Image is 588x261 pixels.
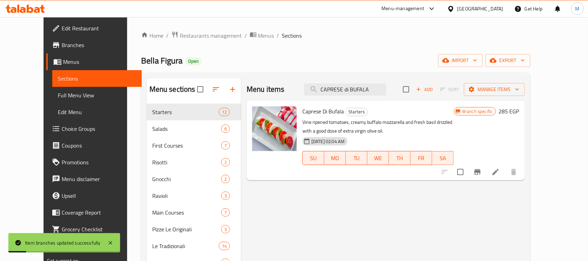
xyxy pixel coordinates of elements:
div: [GEOGRAPHIC_DATA] [457,5,503,13]
div: items [221,141,230,150]
span: Menus [63,58,136,66]
span: Risotti [152,158,221,166]
button: SU [302,151,324,165]
li: / [277,31,279,40]
span: Starters [346,108,367,116]
span: TH [392,153,408,163]
span: Add item [413,84,436,95]
button: TU [346,151,367,165]
div: items [221,125,230,133]
div: Le Tradizionali14 [147,238,241,254]
div: Starters [345,108,368,116]
a: Coverage Report [46,204,142,221]
span: FR [413,153,430,163]
span: First Courses [152,141,221,150]
div: items [219,242,230,250]
div: Item branches updated successfully [25,239,101,247]
button: Add [413,84,436,95]
span: TU [349,153,365,163]
button: TH [389,151,411,165]
span: export [491,56,525,65]
a: Branches [46,37,142,53]
div: items [219,108,230,116]
span: 14 [219,243,230,249]
div: Main Courses7 [147,204,241,221]
a: Home [141,31,163,40]
span: Sections [58,74,136,83]
img: Caprese Di Bufala [252,106,297,151]
span: Main Courses [152,208,221,217]
div: items [221,158,230,166]
a: Menus [250,31,274,40]
span: Sort sections [208,81,224,98]
span: Select to update [453,165,468,179]
a: Edit Restaurant [46,20,142,37]
span: Le Tradizionali [152,242,219,250]
div: Salads6 [147,120,241,137]
span: Full Menu View [58,91,136,99]
a: Promotions [46,154,142,171]
div: items [221,225,230,233]
a: Restaurants management [171,31,242,40]
a: Sections [52,70,142,87]
span: Open [185,58,201,64]
a: Full Menu View [52,87,142,104]
div: items [221,192,230,200]
span: SU [305,153,322,163]
li: / [166,31,169,40]
span: 2 [222,176,230,182]
a: Menu disclaimer [46,171,142,187]
button: WE [367,151,389,165]
span: Pizze Le Originali [152,225,221,233]
span: Promotions [62,158,136,166]
span: Coverage Report [62,208,136,217]
p: Vine ripened tomatoes, creamy buffalo mozzarella and fresh basil drizzled with a good dose of ext... [302,118,454,135]
span: Branches [62,41,136,49]
span: 2 [222,159,230,166]
span: Select section [399,82,413,97]
span: Manage items [470,85,519,94]
span: 3 [222,226,230,233]
div: items [221,208,230,217]
a: Upsell [46,187,142,204]
span: Restaurants management [180,31,242,40]
span: 6 [222,126,230,132]
div: items [221,175,230,183]
span: Branch specific [460,108,496,115]
div: Menu-management [382,5,425,13]
span: Starters [152,108,219,116]
span: 7 [222,142,230,149]
span: Edit Menu [58,108,136,116]
button: Manage items [464,83,525,96]
div: Gnocchi2 [147,171,241,187]
a: Edit menu item [492,168,500,176]
div: Starters12 [147,104,241,120]
a: Grocery Checklist [46,221,142,238]
button: Add section [224,81,241,98]
span: Menus [258,31,274,40]
span: Grocery Checklist [62,225,136,233]
span: Select section first [436,84,464,95]
nav: breadcrumb [141,31,531,40]
span: 12 [219,109,230,115]
a: Edit Menu [52,104,142,120]
button: delete [505,164,522,180]
span: import [444,56,477,65]
span: 7 [222,209,230,216]
span: Gnocchi [152,175,221,183]
span: [DATE] 02:04 AM [309,138,347,145]
span: Salads [152,125,221,133]
h6: 285 EGP [499,106,519,116]
span: Ravioli [152,192,221,200]
div: First Courses7 [147,137,241,154]
button: export [486,54,531,67]
button: Branch-specific-item [469,164,486,180]
span: MO [327,153,343,163]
